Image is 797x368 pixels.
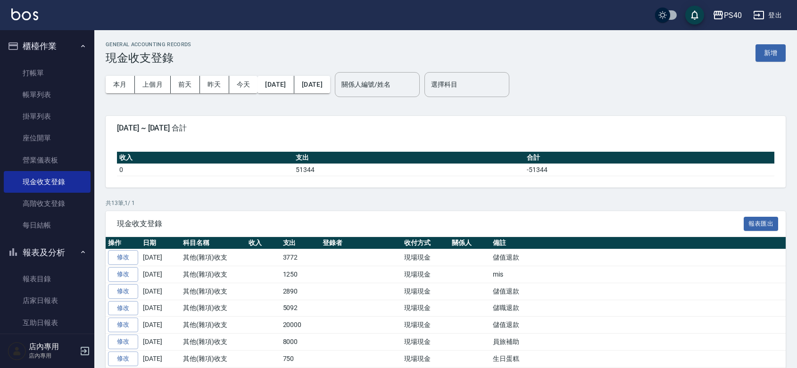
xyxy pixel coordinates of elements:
[402,283,449,300] td: 現場現金
[281,249,321,266] td: 3772
[281,266,321,283] td: 1250
[749,7,786,24] button: 登出
[490,266,786,283] td: mis
[281,237,321,249] th: 支出
[4,34,91,58] button: 櫃檯作業
[293,152,525,164] th: 支出
[755,48,786,57] a: 新增
[181,334,246,351] td: 其他(雜項)收支
[246,237,281,249] th: 收入
[108,267,138,282] a: 修改
[181,283,246,300] td: 其他(雜項)收支
[709,6,746,25] button: PS40
[490,249,786,266] td: 儲值退款
[181,266,246,283] td: 其他(雜項)收支
[281,350,321,367] td: 750
[106,41,191,48] h2: GENERAL ACCOUNTING RECORDS
[29,342,77,352] h5: 店內專用
[4,84,91,106] a: 帳單列表
[29,352,77,360] p: 店內專用
[229,76,258,93] button: 今天
[108,335,138,349] a: 修改
[402,266,449,283] td: 現場現金
[4,193,91,214] a: 高階收支登錄
[108,284,138,299] a: 修改
[141,237,181,249] th: 日期
[141,350,181,367] td: [DATE]
[106,237,141,249] th: 操作
[402,300,449,317] td: 現場現金
[4,268,91,290] a: 報表目錄
[141,249,181,266] td: [DATE]
[181,237,246,249] th: 科目名稱
[200,76,229,93] button: 昨天
[135,76,171,93] button: 上個月
[281,334,321,351] td: 8000
[449,237,490,249] th: 關係人
[11,8,38,20] img: Logo
[4,127,91,149] a: 座位開單
[281,300,321,317] td: 5092
[281,283,321,300] td: 2890
[117,123,774,133] span: [DATE] ~ [DATE] 合計
[755,44,786,62] button: 新增
[744,217,779,231] button: 報表匯出
[181,300,246,317] td: 其他(雜項)收支
[141,317,181,334] td: [DATE]
[490,283,786,300] td: 儲值退款
[171,76,200,93] button: 前天
[402,249,449,266] td: 現場現金
[8,342,26,360] img: Person
[181,350,246,367] td: 其他(雜項)收支
[117,164,293,176] td: 0
[106,51,191,65] h3: 現金收支登錄
[490,317,786,334] td: 儲值退款
[524,152,774,164] th: 合計
[724,9,742,21] div: PS40
[4,171,91,193] a: 現金收支登錄
[490,350,786,367] td: 生日蛋糕
[4,334,91,355] a: 互助排行榜
[294,76,330,93] button: [DATE]
[141,334,181,351] td: [DATE]
[744,219,779,228] a: 報表匯出
[490,237,786,249] th: 備註
[257,76,294,93] button: [DATE]
[181,317,246,334] td: 其他(雜項)收支
[320,237,402,249] th: 登錄者
[524,164,774,176] td: -51344
[4,290,91,311] a: 店家日報表
[141,266,181,283] td: [DATE]
[281,317,321,334] td: 20000
[402,334,449,351] td: 現場現金
[4,214,91,236] a: 每日結帳
[402,237,449,249] th: 收付方式
[4,62,91,84] a: 打帳單
[108,250,138,265] a: 修改
[108,318,138,332] a: 修改
[490,300,786,317] td: 儲職退款
[108,301,138,316] a: 修改
[106,76,135,93] button: 本月
[4,149,91,171] a: 營業儀表板
[181,249,246,266] td: 其他(雜項)收支
[293,164,525,176] td: 51344
[106,199,786,207] p: 共 13 筆, 1 / 1
[4,240,91,265] button: 報表及分析
[4,312,91,334] a: 互助日報表
[141,300,181,317] td: [DATE]
[117,152,293,164] th: 收入
[402,317,449,334] td: 現場現金
[141,283,181,300] td: [DATE]
[4,106,91,127] a: 掛單列表
[402,350,449,367] td: 現場現金
[117,219,744,229] span: 現金收支登錄
[108,352,138,366] a: 修改
[685,6,704,25] button: save
[490,334,786,351] td: 員旅補助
